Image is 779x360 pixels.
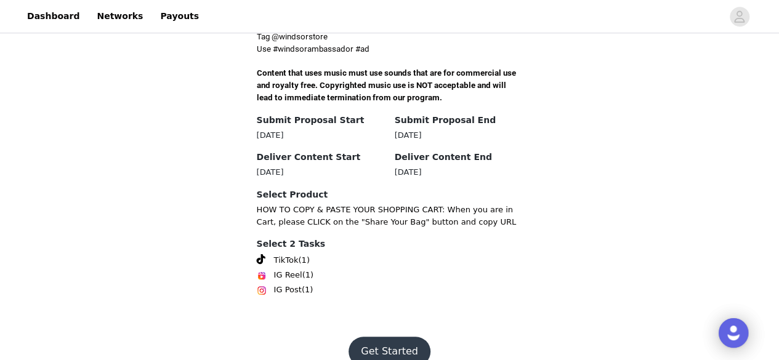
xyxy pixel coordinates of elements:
span: Content that uses music must use sounds that are for commercial use and royalty free. Copyrighted... [257,68,518,102]
h4: Submit Proposal Start [257,114,385,127]
span: (1) [298,254,309,266]
img: Instagram Reels Icon [257,271,267,281]
h4: Select Product [257,188,523,201]
span: Use #windsorambassador #ad [257,44,369,54]
span: IG Post [274,284,302,296]
p: HOW TO COPY & PASTE YOUR SHOPPING CART: When you are in Cart, please CLICK on the "Share Your Bag... [257,204,523,228]
div: [DATE] [257,129,385,142]
a: Payouts [153,2,206,30]
a: Networks [89,2,150,30]
span: (1) [302,269,313,281]
div: avatar [733,7,745,26]
div: Open Intercom Messenger [719,318,748,348]
span: IG Reel [274,269,302,281]
div: [DATE] [395,166,523,178]
h4: Deliver Content Start [257,151,385,164]
span: (1) [302,284,313,296]
div: [DATE] [395,129,523,142]
a: Dashboard [20,2,87,30]
h4: Deliver Content End [395,151,523,164]
img: Instagram Icon [257,286,267,295]
h4: Select 2 Tasks [257,238,523,250]
div: [DATE] [257,166,385,178]
span: Tag @windsorstore [257,32,328,41]
h4: Submit Proposal End [395,114,523,127]
span: TikTok [274,254,299,266]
